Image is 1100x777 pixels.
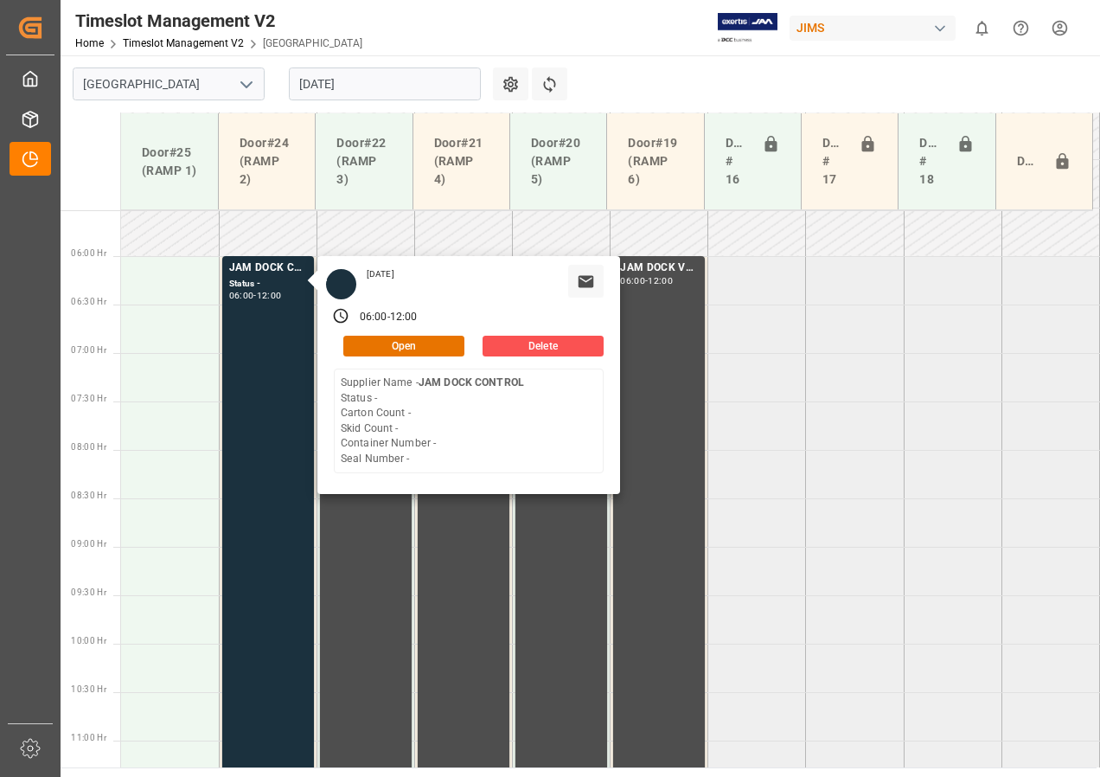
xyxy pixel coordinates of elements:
[71,491,106,500] span: 08:30 Hr
[815,127,852,196] div: Doors # 17
[229,277,307,292] div: Status -
[621,127,689,196] div: Door#19 (RAMP 6)
[71,248,106,258] span: 06:00 Hr
[387,310,390,325] div: -
[912,127,949,196] div: Doors # 18
[71,636,106,645] span: 10:00 Hr
[135,137,204,187] div: Door#25 (RAMP 1)
[341,376,524,466] div: Supplier Name - Status - Carton Count - Skid Count - Container Number - Seal Number -
[718,13,777,43] img: Exertis%20JAM%20-%20Email%20Logo.jpg_1722504956.jpg
[233,127,301,196] div: Door#24 (RAMP 2)
[790,16,956,41] div: JIMS
[257,292,282,299] div: 12:00
[71,733,106,742] span: 11:00 Hr
[719,127,755,196] div: Doors # 16
[71,394,106,403] span: 07:30 Hr
[343,336,464,356] button: Open
[427,127,496,196] div: Door#21 (RAMP 4)
[71,539,106,549] span: 09:00 Hr
[71,684,106,694] span: 10:30 Hr
[390,310,418,325] div: 12:00
[71,345,106,355] span: 07:00 Hr
[419,376,524,388] b: JAM DOCK CONTROL
[253,292,256,299] div: -
[524,127,592,196] div: Door#20 (RAMP 5)
[71,588,106,597] span: 09:30 Hr
[790,11,962,44] button: JIMS
[620,277,645,285] div: 06:00
[645,277,648,285] div: -
[289,67,481,100] input: DD-MM-YYYY
[360,310,387,325] div: 06:00
[361,268,400,280] div: [DATE]
[73,67,265,100] input: Type to search/select
[483,336,604,356] button: Delete
[229,260,307,277] div: JAM DOCK CONTROL
[75,37,104,49] a: Home
[75,8,362,34] div: Timeslot Management V2
[648,277,673,285] div: 12:00
[229,292,254,299] div: 06:00
[233,71,259,98] button: open menu
[71,442,106,452] span: 08:00 Hr
[123,37,244,49] a: Timeslot Management V2
[1010,145,1046,178] div: Door#23
[1001,9,1040,48] button: Help Center
[962,9,1001,48] button: show 0 new notifications
[329,127,398,196] div: Door#22 (RAMP 3)
[71,297,106,306] span: 06:30 Hr
[620,260,698,277] div: JAM DOCK VOLUME CONTROL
